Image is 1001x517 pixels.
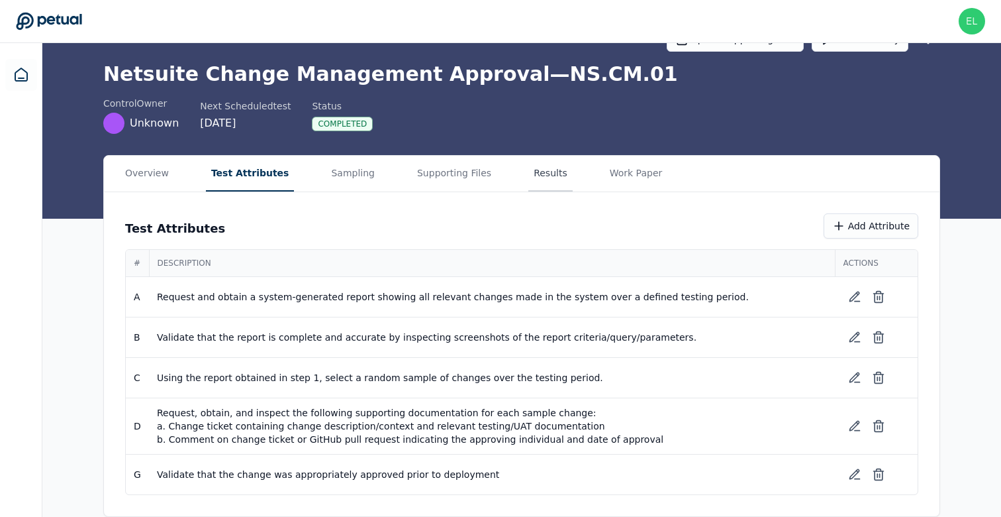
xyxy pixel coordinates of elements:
button: Edit test attribute [843,463,867,487]
span: Request and obtain a system-generated report showing all relevant changes made in the system over... [157,290,827,304]
span: Unknown [130,115,179,131]
a: Go to Dashboard [16,12,82,30]
span: # [134,258,141,268]
div: Next Scheduled test [200,99,291,113]
button: Supporting Files [412,156,497,192]
button: Delete test attribute [867,285,890,309]
button: Delete test attribute [867,366,890,390]
div: control Owner [103,97,179,110]
div: Completed [312,117,373,131]
span: Validate that the change was appropriately approved prior to deployment [157,468,827,481]
button: Delete test attribute [867,325,890,349]
a: Dashboard [5,59,37,91]
button: Test Attributes [206,156,295,192]
button: Sampling [326,156,380,192]
td: B [126,317,149,358]
td: A [126,277,149,317]
span: Validate that the report is complete and accurate by inspecting screenshots of the report criteri... [157,331,827,344]
button: Overview [120,156,174,192]
button: Work Paper [604,156,668,192]
button: Results [528,156,573,192]
button: Edit test attribute [843,366,867,390]
button: Edit test attribute [843,285,867,309]
img: eliot+mongodb@petual.ai [959,8,985,34]
h3: Test Attributes [125,219,225,238]
span: Description [158,258,827,268]
span: Using the report obtained in step 1, select a random sample of changes over the testing period. [157,371,827,384]
button: Edit test attribute [843,414,867,438]
span: Actions [843,258,910,268]
button: Delete test attribute [867,463,890,487]
button: Edit test attribute [843,325,867,349]
button: Add Attribute [824,213,918,239]
td: G [126,455,149,495]
td: D [126,398,149,455]
span: Request, obtain, and inspect the following supporting documentation for each sample change: a. Ch... [157,406,827,446]
div: [DATE] [200,115,291,131]
h1: Netsuite Change Management Approval — NS.CM.01 [103,62,940,86]
div: Status [312,99,373,113]
button: Delete test attribute [867,414,890,438]
td: C [126,358,149,398]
